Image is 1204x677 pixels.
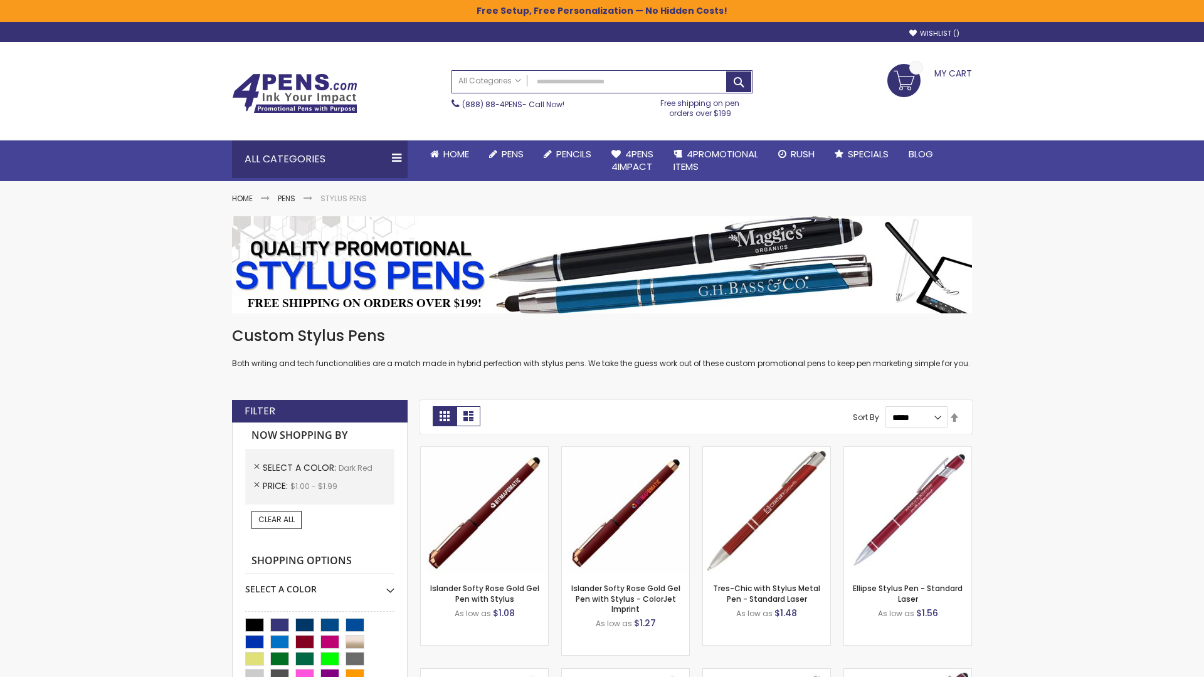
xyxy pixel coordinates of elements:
[899,140,943,168] a: Blog
[571,583,680,614] a: Islander Softy Rose Gold Gel Pen with Stylus - ColorJet Imprint
[648,93,753,118] div: Free shipping on pen orders over $199
[462,99,522,110] a: (888) 88-4PENS
[736,608,773,619] span: As low as
[278,193,295,204] a: Pens
[232,140,408,178] div: All Categories
[601,140,663,181] a: 4Pens4impact
[433,406,457,426] strong: Grid
[916,607,938,619] span: $1.56
[596,618,632,629] span: As low as
[562,446,689,457] a: Islander Softy Rose Gold Gel Pen with Stylus - ColorJet Imprint-Dark Red
[421,447,548,574] img: Islander Softy Rose Gold Gel Pen with Stylus-Dark Red
[339,463,372,473] span: Dark Red
[556,147,591,160] span: Pencils
[673,147,758,173] span: 4PROMOTIONAL ITEMS
[663,140,768,181] a: 4PROMOTIONALITEMS
[562,447,689,574] img: Islander Softy Rose Gold Gel Pen with Stylus - ColorJet Imprint-Dark Red
[479,140,534,168] a: Pens
[878,608,914,619] span: As low as
[320,193,367,204] strong: Stylus Pens
[452,71,527,92] a: All Categories
[853,412,879,422] label: Sort By
[245,422,394,449] strong: Now Shopping by
[455,608,491,619] span: As low as
[844,447,971,574] img: Ellipse Stylus Pen - Standard Laser-Dark Red
[232,326,972,369] div: Both writing and tech functionalities are a match made in hybrid perfection with stylus pens. We ...
[430,583,539,604] a: Islander Softy Rose Gold Gel Pen with Stylus
[232,193,253,204] a: Home
[634,617,656,629] span: $1.27
[443,147,469,160] span: Home
[263,480,290,492] span: Price
[768,140,825,168] a: Rush
[290,481,337,491] span: $1.00 - $1.99
[245,574,394,596] div: Select A Color
[534,140,601,168] a: Pencils
[232,326,972,346] h1: Custom Stylus Pens
[713,583,820,604] a: Tres-Chic with Stylus Metal Pen - Standard Laser
[848,147,889,160] span: Specials
[909,29,959,38] a: Wishlist
[611,147,653,173] span: 4Pens 4impact
[774,607,797,619] span: $1.48
[703,447,830,574] img: Tres-Chic with Stylus Metal Pen - Standard Laser-Dark Red
[493,607,515,619] span: $1.08
[825,140,899,168] a: Specials
[909,147,933,160] span: Blog
[421,446,548,457] a: Islander Softy Rose Gold Gel Pen with Stylus-Dark Red
[258,514,295,525] span: Clear All
[502,147,524,160] span: Pens
[263,461,339,474] span: Select A Color
[462,99,564,110] span: - Call Now!
[791,147,815,160] span: Rush
[245,548,394,575] strong: Shopping Options
[844,446,971,457] a: Ellipse Stylus Pen - Standard Laser-Dark Red
[232,73,357,113] img: 4Pens Custom Pens and Promotional Products
[245,404,275,418] strong: Filter
[232,216,972,313] img: Stylus Pens
[853,583,963,604] a: Ellipse Stylus Pen - Standard Laser
[251,511,302,528] a: Clear All
[458,76,521,86] span: All Categories
[420,140,479,168] a: Home
[703,446,830,457] a: Tres-Chic with Stylus Metal Pen - Standard Laser-Dark Red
